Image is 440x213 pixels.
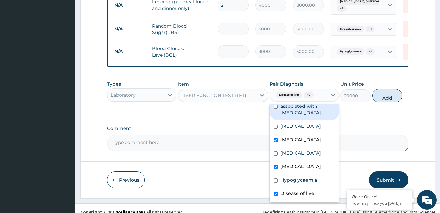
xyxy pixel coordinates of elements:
label: Item [178,81,189,87]
img: d_794563401_company_1708531726252_794563401 [12,33,27,49]
td: N/A [111,46,149,58]
p: How may I help you today? [352,201,407,206]
label: Comment [107,126,408,131]
div: Minimize live chat window [107,3,123,19]
label: Pair Diagnosis [270,81,303,87]
label: [MEDICAL_DATA] [280,136,321,143]
td: N/A [111,23,149,35]
td: Random Blood Sugar(RBS) [149,19,214,39]
label: [MEDICAL_DATA] associated with [MEDICAL_DATA] [280,96,335,116]
button: Previous [107,171,145,188]
div: Chat with us now [34,37,110,45]
div: LIVER FUNCTION TEST (LFT) [182,92,246,99]
label: [MEDICAL_DATA] [280,150,321,156]
span: Disease of liver [276,92,302,98]
textarea: Type your message and hit 'Enter' [3,143,125,166]
span: + 1 [366,48,375,55]
label: [MEDICAL_DATA] [280,123,321,129]
span: Hypoglycaemia [337,48,364,55]
label: Disease of liver [280,190,316,197]
button: Submit [369,171,408,188]
span: + 1 [366,26,375,32]
button: Add [372,89,402,102]
label: Types [107,81,121,87]
span: + 8 [337,5,347,12]
td: Blood Glucose Level(BGL) [149,42,214,62]
label: Hypoglycaemia [280,177,317,183]
span: Hypoglycaemia [337,26,364,32]
div: We're Online! [352,194,407,200]
label: [MEDICAL_DATA] [280,163,321,170]
label: Unit Price [340,81,364,87]
span: + 2 [304,92,314,98]
div: Laboratory [111,92,136,98]
span: We're online! [38,65,90,131]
